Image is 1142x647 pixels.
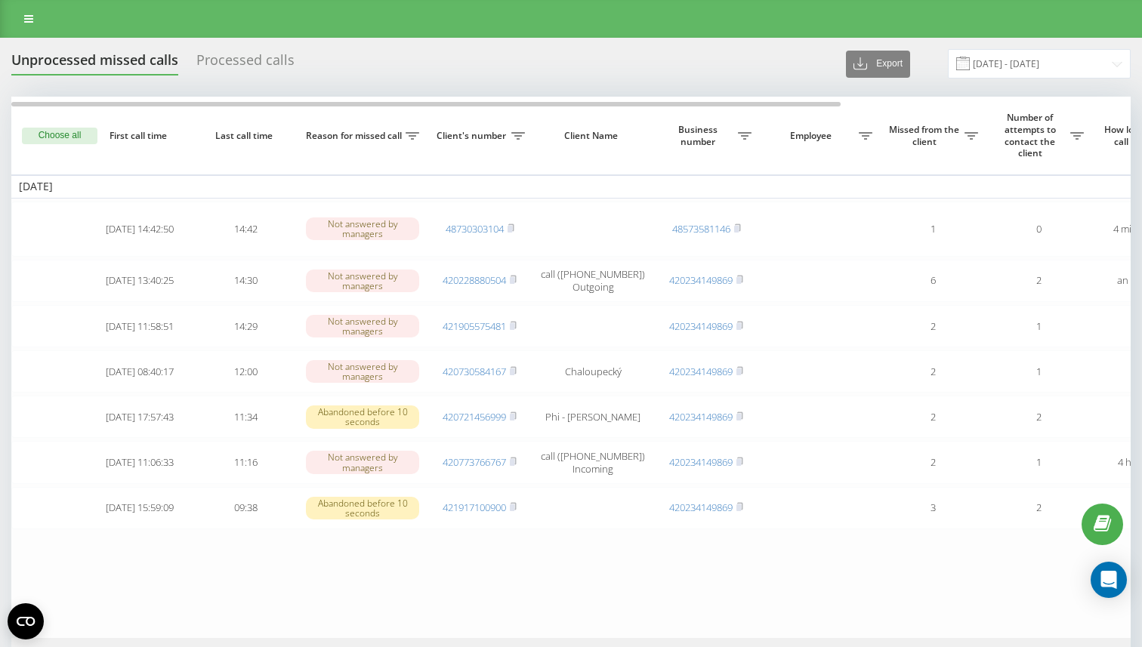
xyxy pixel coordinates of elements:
[193,396,298,438] td: 11:34
[986,202,1091,257] td: 0
[993,112,1070,159] span: Number of attempts to contact the client
[99,130,181,142] span: First call time
[532,260,653,302] td: call ([PHONE_NUMBER]) Outgoing
[880,260,986,302] td: 6
[306,405,419,428] div: Abandoned before 10 seconds
[193,260,298,302] td: 14:30
[22,128,97,144] button: Choose all
[986,396,1091,438] td: 2
[87,260,193,302] td: [DATE] 13:40:25
[880,350,986,393] td: 2
[669,501,733,514] a: 420234149869
[532,396,653,438] td: Phi - [PERSON_NAME]
[880,487,986,529] td: 3
[545,130,640,142] span: Client Name
[986,305,1091,347] td: 1
[880,202,986,257] td: 1
[986,350,1091,393] td: 1
[661,124,738,147] span: Business number
[532,350,653,393] td: Chaloupecký
[672,222,730,236] a: 48573581146
[306,497,419,519] div: Abandoned before 10 seconds
[87,396,193,438] td: [DATE] 17:57:43
[443,365,506,378] a: 420730584167
[669,455,733,469] a: 420234149869
[193,202,298,257] td: 14:42
[986,441,1091,483] td: 1
[887,124,965,147] span: Missed from the client
[193,350,298,393] td: 12:00
[306,130,406,142] span: Reason for missed call
[8,603,44,639] button: Open CMP widget
[986,487,1091,529] td: 2
[11,52,178,75] div: Unprocessed missed calls
[1091,562,1127,598] div: Open Intercom Messenger
[669,410,733,424] a: 420234149869
[669,365,733,378] a: 420234149869
[532,441,653,483] td: call ([PHONE_NUMBER]) Incoming
[306,451,419,473] div: Not answered by managers
[880,441,986,483] td: 2
[669,319,733,333] a: 420234149869
[196,52,295,75] div: Processed calls
[669,273,733,287] a: 420234149869
[767,130,859,142] span: Employee
[87,441,193,483] td: [DATE] 11:06:33
[306,360,419,383] div: Not answered by managers
[306,270,419,292] div: Not answered by managers
[443,410,506,424] a: 420721456999
[434,130,511,142] span: Client's number
[986,260,1091,302] td: 2
[846,51,910,78] button: Export
[880,396,986,438] td: 2
[306,217,419,240] div: Not answered by managers
[446,222,504,236] a: 48730303104
[193,305,298,347] td: 14:29
[205,130,286,142] span: Last call time
[443,501,506,514] a: 421917100900
[87,487,193,529] td: [DATE] 15:59:09
[193,487,298,529] td: 09:38
[87,350,193,393] td: [DATE] 08:40:17
[880,305,986,347] td: 2
[87,202,193,257] td: [DATE] 14:42:50
[443,273,506,287] a: 420228880504
[193,441,298,483] td: 11:16
[443,455,506,469] a: 420773766767
[87,305,193,347] td: [DATE] 11:58:51
[443,319,506,333] a: 421905575481
[306,315,419,337] div: Not answered by managers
